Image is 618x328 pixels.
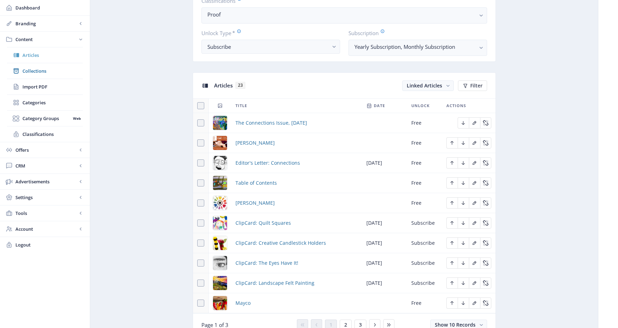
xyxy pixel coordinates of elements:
a: Edit page [480,219,491,226]
a: The Connections Issue, [DATE] [235,119,307,127]
span: Mayco [235,299,251,307]
label: Subscription [348,29,481,37]
button: Filter [458,80,487,91]
a: Table of Contents [235,179,277,187]
a: Edit page [469,259,480,266]
a: Editor's Letter: Connections [235,159,300,167]
span: Tools [15,210,77,217]
a: Edit page [480,139,491,146]
label: Unlock Type [201,29,334,37]
span: 23 [235,82,245,89]
a: Edit page [446,199,458,206]
td: Free [407,113,442,133]
a: Edit page [446,299,458,306]
a: Articles [7,47,83,63]
a: Edit page [458,259,469,266]
a: Edit page [446,259,458,266]
img: 6bfc322c-ab2f-452e-a8e3-44dbc3826b95.png [213,116,227,130]
span: Settings [15,194,77,201]
td: Free [407,193,442,213]
a: Edit page [458,119,469,126]
span: Import PDF [22,83,83,90]
a: Edit page [480,199,491,206]
a: Edit page [458,199,469,206]
td: [DATE] [362,253,407,273]
td: Free [407,153,442,173]
td: [DATE] [362,233,407,253]
span: Dashboard [15,4,84,11]
a: Edit page [446,239,458,246]
a: Classifications [7,126,83,142]
span: Account [15,225,77,232]
span: Collections [22,67,83,74]
nb-badge: Web [71,115,83,122]
span: Date [374,101,385,110]
a: Edit page [458,219,469,226]
button: Yearly Subscription, Monthly Subscription [348,40,487,56]
nb-select-label: Proof [207,10,476,19]
a: Edit page [469,179,480,186]
img: 5cbfe494-0ca8-4b06-b283-0349ecaeea02.png [213,276,227,290]
a: Edit page [458,299,469,306]
button: Subscribe [201,40,340,54]
span: CRM [15,162,77,169]
button: Linked Articles [402,80,454,91]
a: Edit page [480,239,491,246]
a: ClipCard: Quilt Squares [235,219,291,227]
a: Import PDF [7,79,83,94]
button: Proof [201,7,487,24]
td: Subscribe [407,233,442,253]
span: Articles [214,82,233,89]
span: Filter [470,83,483,88]
span: Title [235,101,247,110]
a: ClipCard: Creative Candlestick Holders [235,239,326,247]
a: Edit page [469,279,480,286]
a: Edit page [469,199,480,206]
a: Edit page [469,139,480,146]
td: [DATE] [362,153,407,173]
span: Advertisements [15,178,77,185]
a: Edit page [469,299,480,306]
a: Edit page [469,219,480,226]
img: b3e551fd-53e0-4302-840a-26f703a9c938.png [213,236,227,250]
a: [PERSON_NAME] [235,199,275,207]
a: Edit page [480,279,491,286]
span: Offers [15,146,77,153]
span: Logout [15,241,84,248]
img: 5fa7e77f-eb2a-44b0-ad12-9ee8686f5098.png [213,256,227,270]
span: Branding [15,20,77,27]
a: Edit page [446,139,458,146]
a: [PERSON_NAME] [235,139,275,147]
a: Edit page [480,259,491,266]
img: 96458962-2f69-474c-920f-48ad4b1623b3.png [213,196,227,210]
a: Edit page [458,139,469,146]
img: 796ca792-a29c-4a2e-8a5c-5b6e099e55f4.png [213,156,227,170]
a: ClipCard: Landscape Felt Painting [235,279,314,287]
a: Edit page [480,179,491,186]
span: Articles [22,52,83,59]
span: Classifications [22,131,83,138]
span: Unlock [411,101,430,110]
a: Edit page [446,219,458,226]
a: Edit page [480,119,491,126]
td: Free [407,133,442,153]
span: Categories [22,99,83,106]
img: d301b66a-c6d1-4b8a-bb3a-d949efa2711e.png [213,216,227,230]
span: Actions [446,101,466,110]
a: Edit page [458,239,469,246]
a: Edit page [480,159,491,166]
a: Edit page [446,179,458,186]
td: Subscribe [407,253,442,273]
div: Subscribe [207,42,328,51]
a: Edit page [469,159,480,166]
a: ClipCard: The Eyes Have It! [235,259,298,267]
a: Edit page [469,119,480,126]
a: Edit page [458,179,469,186]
